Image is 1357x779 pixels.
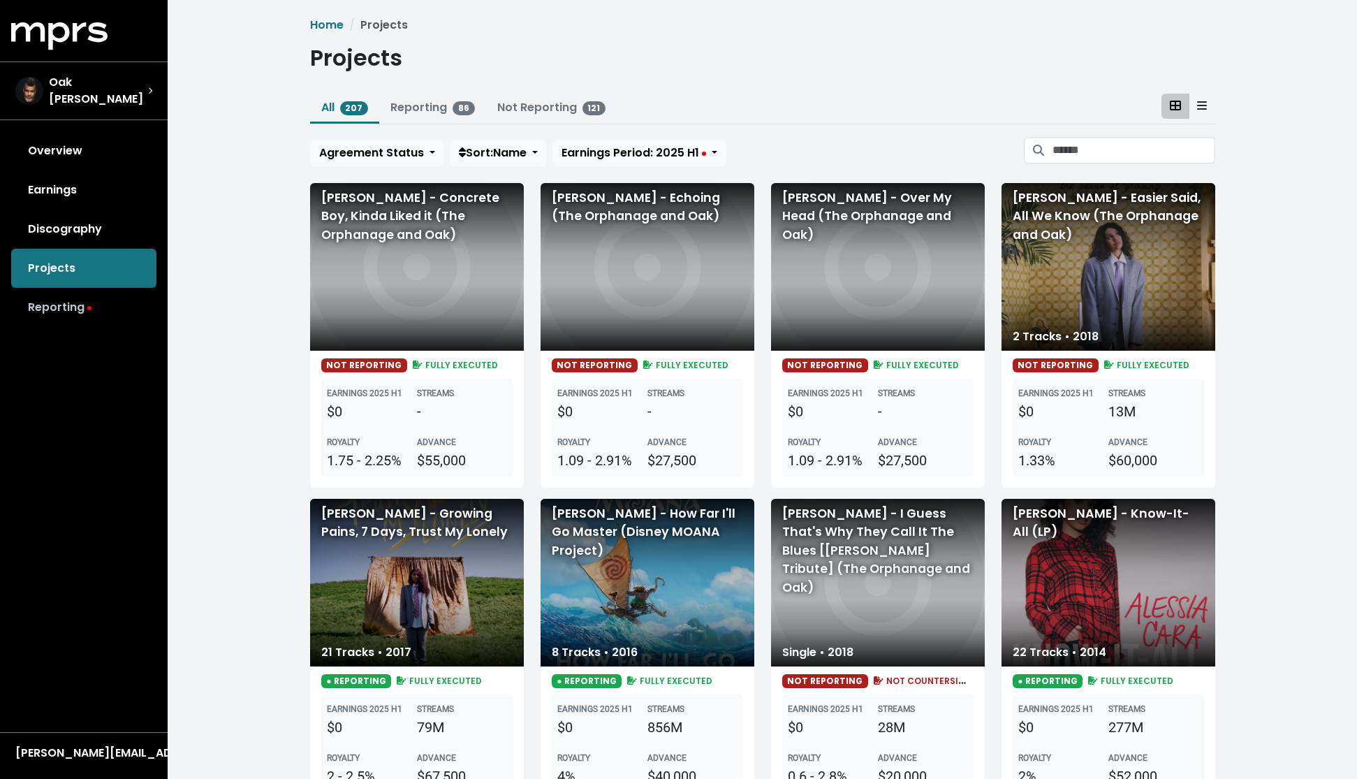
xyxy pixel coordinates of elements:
span: Sort: Name [459,145,527,161]
b: ROYALTY [327,437,360,447]
svg: Table View [1197,100,1207,111]
b: ROYALTY [1018,437,1051,447]
a: Not Reporting121 [497,99,606,115]
span: FULLY EXECUTED [394,675,482,687]
div: 856M [647,717,738,738]
div: 1.33% [1018,450,1108,471]
b: EARNINGS 2025 H1 [788,388,863,398]
h1: Projects [310,45,402,71]
span: Oak [PERSON_NAME] [49,74,148,108]
b: ROYALTY [788,437,821,447]
div: [PERSON_NAME] - Growing Pains, 7 Days, Trust My Lonely [310,499,524,667]
b: ADVANCE [647,753,687,763]
span: Agreement Status [319,145,424,161]
span: FULLY EXECUTED [1101,359,1189,371]
input: Search projects [1052,137,1215,163]
b: STREAMS [647,388,684,398]
b: STREAMS [1108,388,1145,398]
b: ROYALTY [327,753,360,763]
span: Earnings Period: 2025 H1 [562,145,706,161]
b: ROYALTY [557,437,590,447]
div: Single • 2018 [771,639,865,667]
a: Home [310,17,344,33]
span: NOT REPORTING [782,358,869,372]
button: Agreement Status [310,140,444,166]
b: EARNINGS 2025 H1 [1018,388,1094,398]
b: STREAMS [417,704,454,714]
div: $0 [557,401,647,422]
b: ADVANCE [647,437,687,447]
nav: breadcrumb [310,17,1215,34]
div: 1.09 - 2.91% [557,450,647,471]
div: [PERSON_NAME] - How Far I'll Go Master (Disney MOANA Project) [541,499,754,667]
span: ● REPORTING [1013,674,1083,688]
b: ADVANCE [417,753,456,763]
span: FULLY EXECUTED [640,359,728,371]
b: ROYALTY [1018,753,1051,763]
span: 207 [340,101,369,115]
div: $55,000 [417,450,507,471]
a: All207 [321,99,369,115]
img: The selected account / producer [15,77,43,105]
b: ADVANCE [417,437,456,447]
div: 13M [1108,401,1198,422]
b: ROYALTY [557,753,590,763]
span: FULLY EXECUTED [410,359,498,371]
b: EARNINGS 2025 H1 [788,704,863,714]
div: - [417,401,507,422]
div: 21 Tracks • 2017 [310,639,423,667]
div: $0 [788,401,878,422]
span: ● REPORTING [552,674,622,688]
button: Sort:Name [450,140,547,166]
b: STREAMS [417,388,454,398]
div: 1.09 - 2.91% [788,450,878,471]
span: FULLY EXECUTED [1085,675,1173,687]
span: FULLY EXECUTED [871,359,959,371]
div: $27,500 [647,450,738,471]
a: Reporting86 [390,99,475,115]
a: Discography [11,210,156,249]
div: [PERSON_NAME][EMAIL_ADDRESS][DOMAIN_NAME] [15,745,152,762]
div: $0 [327,717,417,738]
div: [PERSON_NAME] - Know-It-All (LP) [1002,499,1215,667]
div: [PERSON_NAME] - Echoing (The Orphanage and Oak) [541,183,754,351]
div: $0 [1018,401,1108,422]
b: ADVANCE [1108,753,1147,763]
span: 121 [582,101,606,115]
div: [PERSON_NAME] - Concrete Boy, Kinda Liked it (The Orphanage and Oak) [310,183,524,351]
div: 1.75 - 2.25% [327,450,417,471]
span: 86 [453,101,475,115]
span: FULLY EXECUTED [624,675,712,687]
button: [PERSON_NAME][EMAIL_ADDRESS][DOMAIN_NAME] [11,744,156,762]
span: NOT REPORTING [321,358,408,372]
div: - [647,401,738,422]
b: STREAMS [878,704,915,714]
div: 22 Tracks • 2014 [1002,639,1117,667]
div: $0 [788,717,878,738]
div: $0 [327,401,417,422]
b: ADVANCE [878,437,917,447]
button: Earnings Period: 2025 H1 [552,140,726,166]
b: STREAMS [647,704,684,714]
a: Overview [11,131,156,170]
b: EARNINGS 2025 H1 [327,704,402,714]
div: [PERSON_NAME] - Over My Head (The Orphanage and Oak) [771,183,985,351]
div: [PERSON_NAME] - Easier Said, All We Know (The Orphanage and Oak) [1002,183,1215,351]
b: EARNINGS 2025 H1 [1018,704,1094,714]
b: EARNINGS 2025 H1 [557,704,633,714]
span: NOT REPORTING [782,674,869,688]
span: NOT REPORTING [552,358,638,372]
div: - [878,401,968,422]
div: $60,000 [1108,450,1198,471]
a: Earnings [11,170,156,210]
b: STREAMS [1108,704,1145,714]
b: STREAMS [878,388,915,398]
span: ● REPORTING [321,674,392,688]
b: EARNINGS 2025 H1 [327,388,402,398]
b: ADVANCE [878,753,917,763]
div: $0 [1018,717,1108,738]
a: Reporting [11,288,156,327]
span: NOT REPORTING [1013,358,1099,372]
b: EARNINGS 2025 H1 [557,388,633,398]
div: 2 Tracks • 2018 [1002,323,1110,351]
